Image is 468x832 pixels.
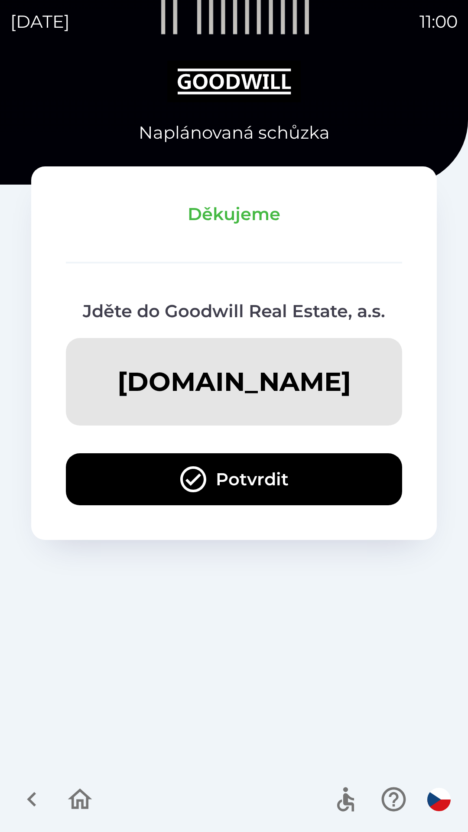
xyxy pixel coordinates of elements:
[66,298,402,324] p: Jděte do Goodwill Real Estate, a.s.
[66,201,402,227] p: Děkujeme
[139,120,330,146] p: Naplánovaná schůzka
[117,366,351,398] p: [DOMAIN_NAME]
[31,61,437,102] img: Logo
[419,9,458,35] p: 11:00
[427,788,451,811] img: cs flag
[10,9,70,35] p: [DATE]
[66,453,402,505] button: Potvrdit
